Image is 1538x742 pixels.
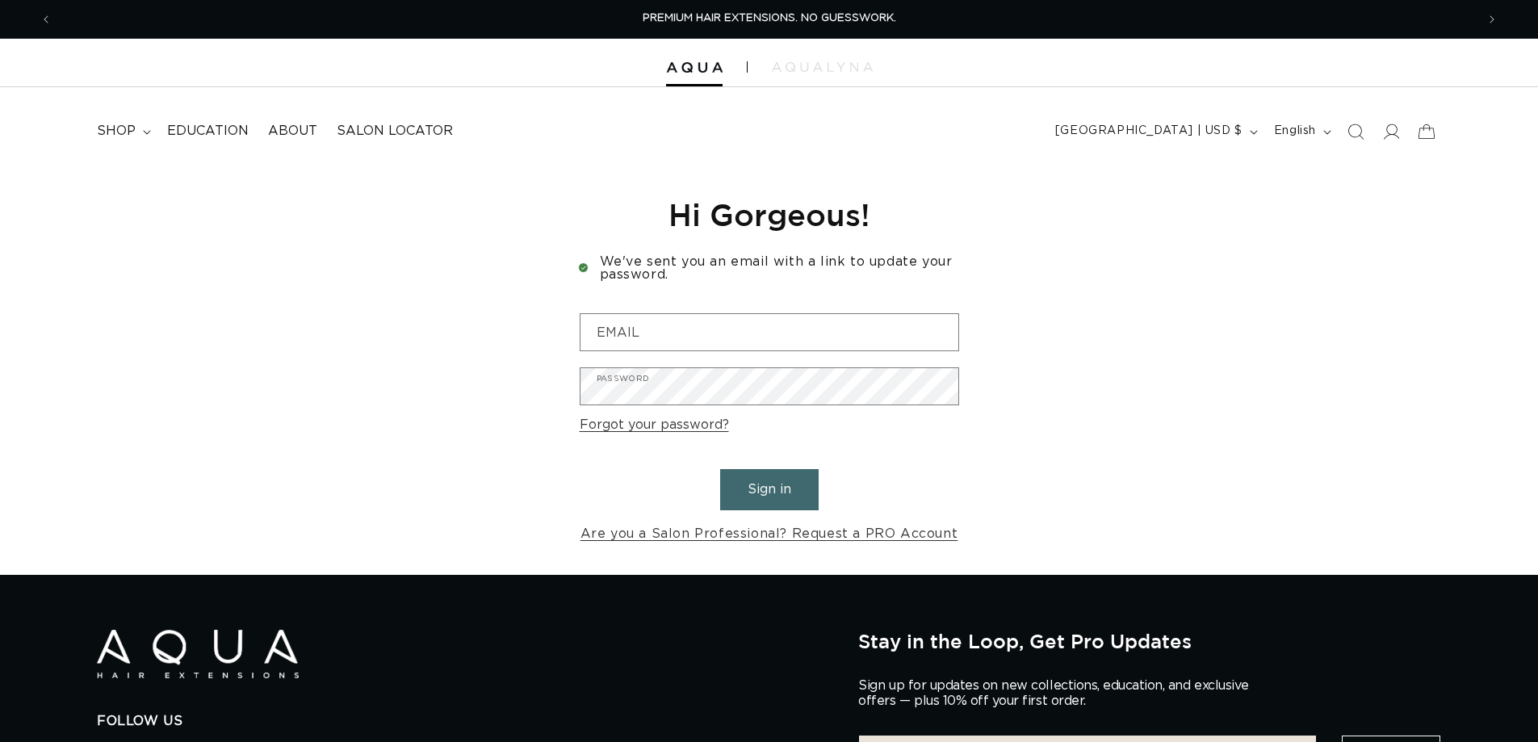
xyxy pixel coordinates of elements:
[580,314,958,350] input: Email
[1338,114,1373,149] summary: Search
[858,630,1441,652] h2: Stay in the Loop, Get Pro Updates
[580,255,959,281] h3: We've sent you an email with a link to update your password.
[580,522,958,546] a: Are you a Salon Professional? Request a PRO Account
[97,713,834,730] h2: Follow Us
[580,413,729,437] a: Forgot your password?
[157,113,258,149] a: Education
[643,13,896,23] span: PREMIUM HAIR EXTENSIONS. NO GUESSWORK.
[720,469,819,510] button: Sign in
[772,62,873,72] img: aqualyna.com
[28,4,64,35] button: Previous announcement
[337,123,453,140] span: Salon Locator
[97,630,299,679] img: Aqua Hair Extensions
[268,123,317,140] span: About
[666,62,723,73] img: Aqua Hair Extensions
[327,113,463,149] a: Salon Locator
[258,113,327,149] a: About
[1274,123,1316,140] span: English
[97,123,136,140] span: shop
[1046,116,1264,147] button: [GEOGRAPHIC_DATA] | USD $
[1474,4,1510,35] button: Next announcement
[167,123,249,140] span: Education
[87,113,157,149] summary: shop
[1264,116,1338,147] button: English
[1055,123,1243,140] span: [GEOGRAPHIC_DATA] | USD $
[580,195,959,234] h1: Hi Gorgeous!
[858,678,1262,709] p: Sign up for updates on new collections, education, and exclusive offers — plus 10% off your first...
